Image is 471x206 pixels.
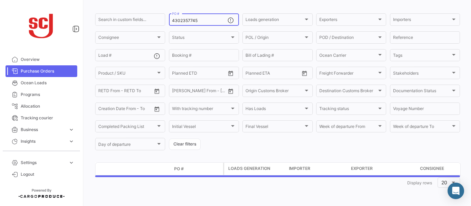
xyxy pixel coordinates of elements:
[245,89,303,94] span: Origin Customs Broker
[68,127,74,133] span: expand_more
[348,163,417,175] datatable-header-cell: Exporter
[187,72,212,76] input: To
[172,125,230,130] span: Initial Vessel
[21,56,74,63] span: Overview
[174,166,184,172] span: PO #
[21,138,66,144] span: Insights
[6,147,77,159] a: Carbon Footprint
[98,36,156,41] span: Consignee
[6,77,77,89] a: Ocean Loads
[226,68,236,78] button: Open calendar
[21,127,66,133] span: Business
[171,163,223,175] datatable-header-cell: PO #
[6,89,77,100] a: Programs
[441,180,447,185] span: 20
[245,125,303,130] span: Final Vessel
[6,100,77,112] a: Allocation
[260,72,285,76] input: To
[21,103,74,109] span: Allocation
[420,165,444,172] span: Consignee
[21,91,74,98] span: Programs
[393,54,451,59] span: Tags
[228,165,270,172] span: Loads generation
[24,8,59,43] img: scj_logo1.svg
[393,125,451,130] span: Week of departure To
[68,138,74,144] span: expand_more
[98,107,108,112] input: From
[393,18,451,23] span: Importers
[6,112,77,124] a: Tracking courier
[98,143,156,148] span: Day of departure
[393,72,451,76] span: Stakeholders
[407,180,432,185] span: Display rows
[172,107,230,112] span: With tracking number
[98,72,156,76] span: Product / SKU
[169,139,201,150] button: Clear filters
[245,72,255,76] input: From
[113,107,138,112] input: To
[226,86,236,96] button: Open calendar
[319,107,377,112] span: Tracking status
[286,163,348,175] datatable-header-cell: Importer
[245,36,303,41] span: POL / Origin
[224,163,286,175] datatable-header-cell: Loads generation
[98,125,156,130] span: Completed Packing List
[351,165,373,172] span: Exporter
[172,89,182,94] input: From
[109,166,127,172] datatable-header-cell: Transport mode
[113,89,138,94] input: To
[319,54,377,59] span: Ocean Carrier
[172,36,230,41] span: Status
[245,18,303,23] span: Loads generation
[21,160,66,166] span: Settings
[21,80,74,86] span: Ocean Loads
[21,68,74,74] span: Purchase Orders
[319,125,377,130] span: Week of departure From
[187,89,212,94] input: To
[6,54,77,65] a: Overview
[245,107,303,112] span: Has Loads
[68,160,74,166] span: expand_more
[448,183,464,199] div: Abrir Intercom Messenger
[289,165,310,172] span: Importer
[319,18,377,23] span: Exporters
[21,171,74,177] span: Logout
[299,68,310,78] button: Open calendar
[98,89,108,94] input: From
[319,36,377,41] span: POD / Destination
[319,89,377,94] span: Destination Customs Broker
[152,86,162,96] button: Open calendar
[152,104,162,114] button: Open calendar
[393,89,451,94] span: Documentation Status
[319,72,377,76] span: Freight Forwarder
[21,115,74,121] span: Tracking courier
[6,65,77,77] a: Purchase Orders
[172,72,182,76] input: From
[127,166,171,172] datatable-header-cell: Doc. Status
